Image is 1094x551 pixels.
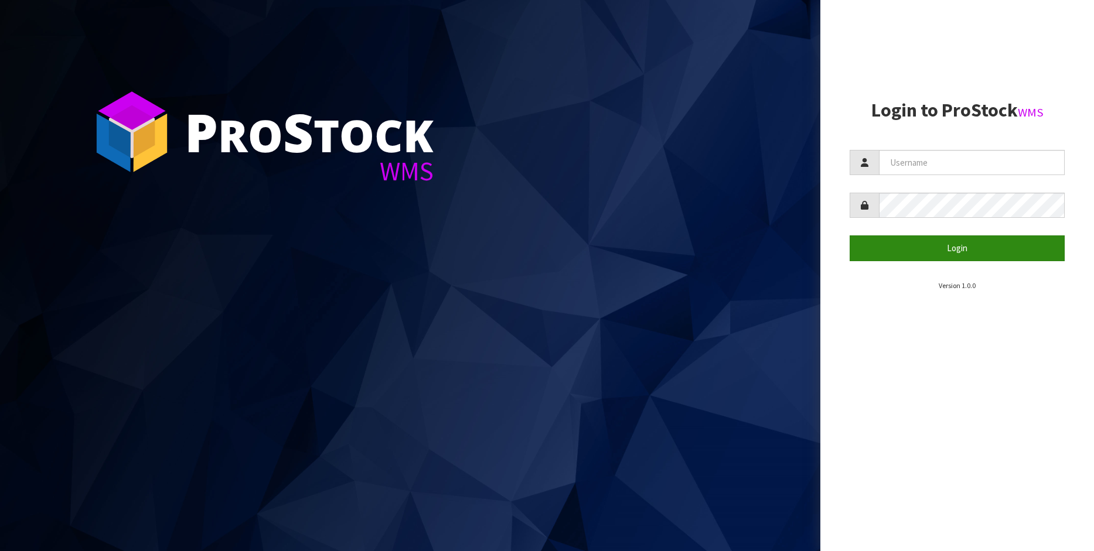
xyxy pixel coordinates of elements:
[850,100,1065,121] h2: Login to ProStock
[185,105,434,158] div: ro tock
[185,158,434,184] div: WMS
[850,235,1065,261] button: Login
[879,150,1065,175] input: Username
[939,281,976,290] small: Version 1.0.0
[283,96,313,167] span: S
[1018,105,1044,120] small: WMS
[185,96,218,167] span: P
[88,88,176,176] img: ProStock Cube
